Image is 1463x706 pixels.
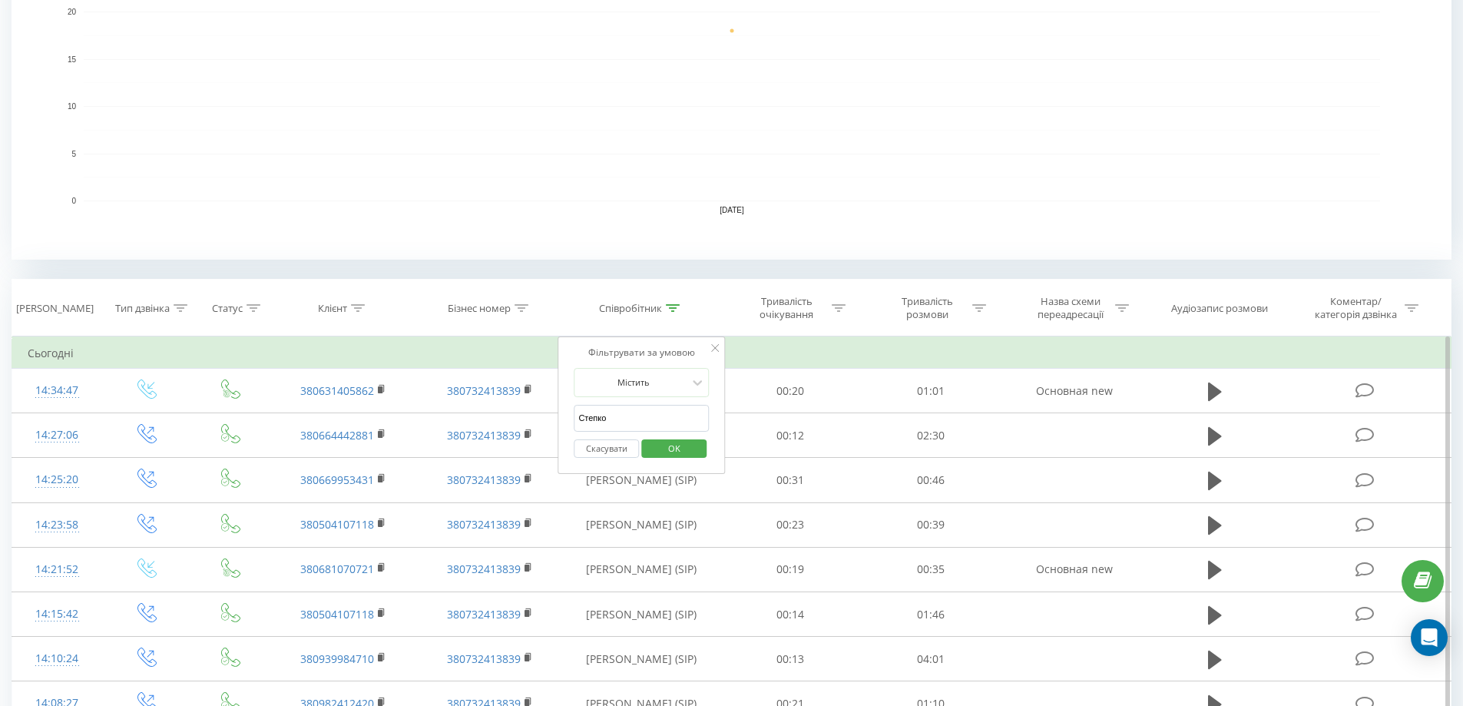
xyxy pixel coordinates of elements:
div: Бізнес номер [448,302,511,315]
a: 380504107118 [300,607,374,621]
div: [PERSON_NAME] [16,302,94,315]
div: 14:34:47 [28,376,87,406]
div: 14:23:58 [28,510,87,540]
a: 380732413839 [447,651,521,666]
td: 01:46 [861,592,1001,637]
div: 14:10:24 [28,644,87,674]
td: 00:13 [720,637,861,681]
text: 15 [68,55,77,64]
td: 00:20 [720,369,861,413]
div: 14:25:20 [28,465,87,495]
a: 380732413839 [447,517,521,532]
input: Введіть значення [574,405,709,432]
td: Сьогодні [12,338,1451,369]
div: Клієнт [318,302,347,315]
a: 380939984710 [300,651,374,666]
td: [PERSON_NAME] (SIP) [563,592,720,637]
a: 380664442881 [300,428,374,442]
a: 380732413839 [447,472,521,487]
div: Open Intercom Messenger [1411,619,1448,656]
td: [PERSON_NAME] (SIP) [563,547,720,592]
div: 14:15:42 [28,599,87,629]
a: 380732413839 [447,607,521,621]
td: [PERSON_NAME] (SIP) [563,637,720,681]
div: Статус [212,302,243,315]
td: 00:39 [861,502,1001,547]
td: 00:46 [861,458,1001,502]
td: 01:01 [861,369,1001,413]
text: 0 [71,197,76,205]
td: Основная new [1001,547,1147,592]
a: 380732413839 [447,383,521,398]
td: 04:01 [861,637,1001,681]
span: OK [653,436,696,460]
div: 14:27:06 [28,420,87,450]
td: 02:30 [861,413,1001,458]
div: Тривалість розмови [886,295,968,321]
text: 5 [71,150,76,158]
div: Тип дзвінка [115,302,170,315]
a: 380732413839 [447,562,521,576]
button: OK [641,439,707,459]
td: Основная new [1001,369,1147,413]
text: 20 [68,8,77,16]
div: Аудіозапис розмови [1171,302,1268,315]
td: 00:23 [720,502,861,547]
div: 14:21:52 [28,555,87,585]
td: [PERSON_NAME] (SIP) [563,458,720,502]
button: Скасувати [574,439,639,459]
div: Фільтрувати за умовою [574,345,709,360]
td: 00:31 [720,458,861,502]
div: Тривалість очікування [746,295,828,321]
a: 380681070721 [300,562,374,576]
a: 380732413839 [447,428,521,442]
td: 00:19 [720,547,861,592]
a: 380669953431 [300,472,374,487]
td: 00:35 [861,547,1001,592]
td: 00:12 [720,413,861,458]
div: Співробітник [599,302,662,315]
a: 380631405862 [300,383,374,398]
text: 10 [68,102,77,111]
text: [DATE] [720,206,744,214]
td: [PERSON_NAME] (SIP) [563,502,720,547]
a: 380504107118 [300,517,374,532]
td: 00:14 [720,592,861,637]
div: Коментар/категорія дзвінка [1311,295,1401,321]
div: Назва схеми переадресації [1029,295,1111,321]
